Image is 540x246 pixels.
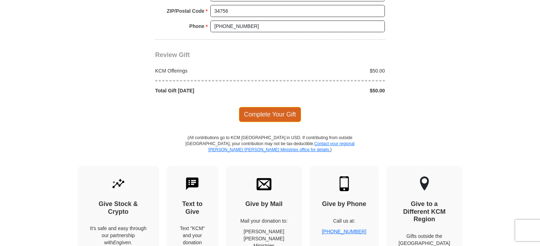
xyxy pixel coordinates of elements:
p: (All contributions go to KCM [GEOGRAPHIC_DATA] in USD. If contributing from outside [GEOGRAPHIC_D... [185,135,355,166]
img: envelope.svg [257,176,271,191]
img: give-by-stock.svg [111,176,126,191]
h4: Give to a Different KCM Region [399,200,450,223]
h4: Give Stock & Crypto [90,200,147,216]
img: other-region [419,176,429,191]
span: Review Gift [155,51,190,58]
div: Total Gift [DATE] [152,87,270,94]
h4: Give by Mail [238,200,290,208]
div: KCM Offerings [152,67,270,74]
div: $50.00 [270,67,389,74]
i: Engiven. [113,240,132,245]
h4: Give by Phone [322,200,366,208]
p: Call us at: [322,217,366,224]
div: $50.00 [270,87,389,94]
span: Complete Your Gift [239,107,301,122]
p: Mail your donation to: [238,217,290,224]
p: It's safe and easy through our partnership with [90,225,147,246]
a: [PHONE_NUMBER] [322,229,366,234]
img: text-to-give.svg [185,176,200,191]
h4: Text to Give [179,200,206,216]
img: mobile.svg [337,176,352,191]
strong: ZIP/Postal Code [167,6,205,16]
a: Contact your regional [PERSON_NAME] [PERSON_NAME] Ministries office for details. [208,141,354,152]
strong: Phone [189,21,205,31]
